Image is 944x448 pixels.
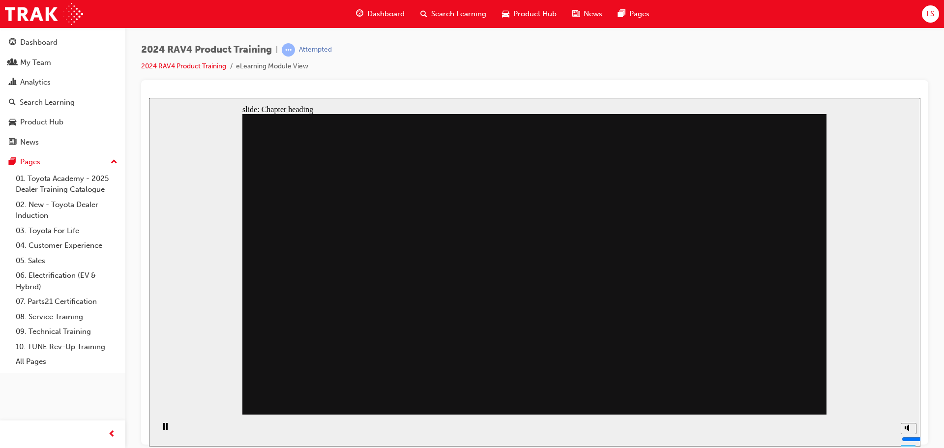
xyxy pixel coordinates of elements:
[12,294,121,309] a: 07. Parts21 Certification
[12,253,121,269] a: 05. Sales
[299,45,332,55] div: Attempted
[922,5,939,23] button: LS
[348,4,413,24] a: guage-iconDashboard
[413,4,494,24] a: search-iconSearch Learning
[9,158,16,167] span: pages-icon
[111,156,118,169] span: up-icon
[572,8,580,20] span: news-icon
[20,57,51,68] div: My Team
[108,428,116,441] span: prev-icon
[12,268,121,294] a: 06. Electrification (EV & Hybrid)
[4,113,121,131] a: Product Hub
[4,153,121,171] button: Pages
[753,337,816,345] input: volume
[282,43,295,57] span: learningRecordVerb_ATTEMPT-icon
[494,4,564,24] a: car-iconProduct Hub
[12,223,121,239] a: 03. Toyota For Life
[5,325,22,341] button: Pause (Ctrl+Alt+P)
[513,8,557,20] span: Product Hub
[584,8,602,20] span: News
[12,354,121,369] a: All Pages
[618,8,625,20] span: pages-icon
[367,8,405,20] span: Dashboard
[564,4,610,24] a: news-iconNews
[5,317,22,349] div: playback controls
[236,61,308,72] li: eLearning Module View
[20,77,51,88] div: Analytics
[141,44,272,56] span: 2024 RAV4 Product Training
[12,309,121,325] a: 08. Service Training
[9,78,16,87] span: chart-icon
[610,4,657,24] a: pages-iconPages
[926,8,934,20] span: LS
[4,54,121,72] a: My Team
[9,118,16,127] span: car-icon
[20,117,63,128] div: Product Hub
[12,197,121,223] a: 02. New - Toyota Dealer Induction
[9,59,16,67] span: people-icon
[752,325,767,336] button: Mute (Ctrl+Alt+M)
[4,73,121,91] a: Analytics
[12,339,121,355] a: 10. TUNE Rev-Up Training
[502,8,509,20] span: car-icon
[9,138,16,147] span: news-icon
[420,8,427,20] span: search-icon
[20,137,39,148] div: News
[4,31,121,153] button: DashboardMy TeamAnalyticsSearch LearningProduct HubNews
[5,3,83,25] img: Trak
[12,238,121,253] a: 04. Customer Experience
[4,133,121,151] a: News
[141,62,226,70] a: 2024 RAV4 Product Training
[9,98,16,107] span: search-icon
[12,171,121,197] a: 01. Toyota Academy - 2025 Dealer Training Catalogue
[4,33,121,52] a: Dashboard
[431,8,486,20] span: Search Learning
[20,97,75,108] div: Search Learning
[20,156,40,168] div: Pages
[9,38,16,47] span: guage-icon
[12,324,121,339] a: 09. Technical Training
[20,37,58,48] div: Dashboard
[4,93,121,112] a: Search Learning
[629,8,649,20] span: Pages
[747,317,767,349] div: misc controls
[276,44,278,56] span: |
[356,8,363,20] span: guage-icon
